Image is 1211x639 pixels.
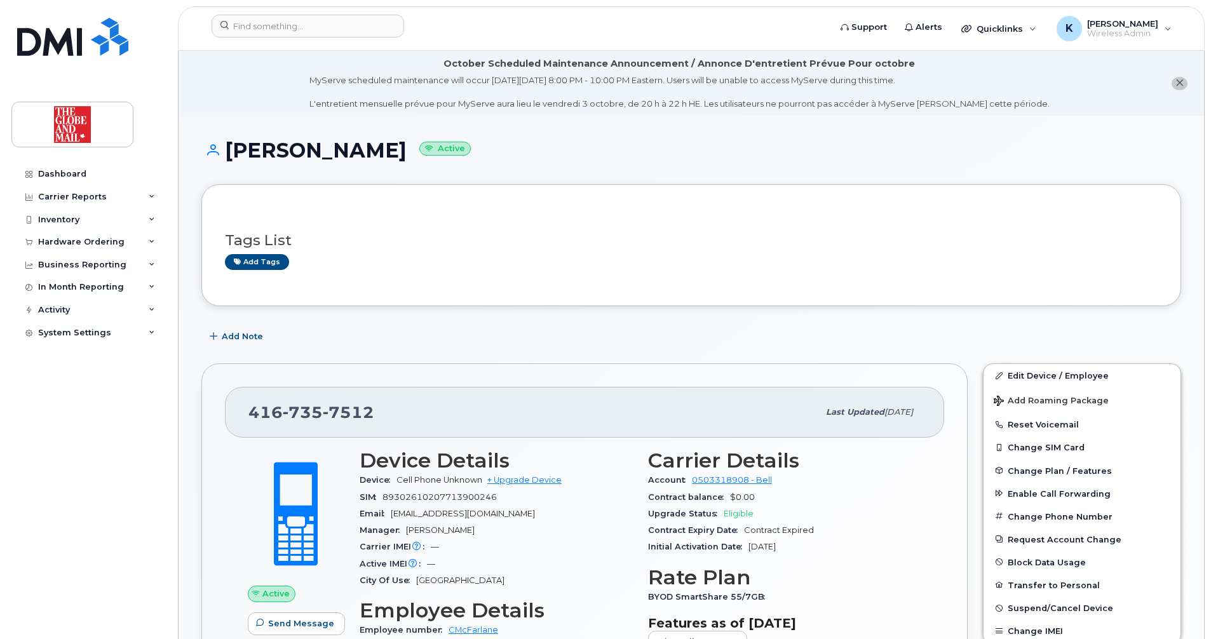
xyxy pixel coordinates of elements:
span: Enable Call Forwarding [1008,488,1111,498]
span: Add Note [222,330,263,342]
span: Employee number [360,625,449,635]
a: Edit Device / Employee [984,364,1181,387]
span: 416 [248,403,374,422]
span: Carrier IMEI [360,542,431,551]
h3: Employee Details [360,599,633,622]
h3: Tags List [225,232,1158,248]
h3: Device Details [360,449,633,472]
span: Send Message [268,617,334,629]
a: 0503318908 - Bell [692,475,772,485]
button: Send Message [248,612,345,635]
button: Change Phone Number [984,505,1181,528]
small: Active [419,142,471,156]
button: Request Account Change [984,528,1181,551]
div: MyServe scheduled maintenance will occur [DATE][DATE] 8:00 PM - 10:00 PM Eastern. Users will be u... [309,74,1050,110]
button: Add Note [201,325,274,348]
span: [PERSON_NAME] [406,525,475,535]
span: City Of Use [360,575,416,585]
span: Device [360,475,396,485]
span: Cell Phone Unknown [396,475,482,485]
button: close notification [1172,77,1187,90]
span: Account [648,475,692,485]
h1: [PERSON_NAME] [201,139,1181,161]
button: Suspend/Cancel Device [984,596,1181,619]
button: Transfer to Personal [984,574,1181,596]
span: — [427,559,435,568]
button: Change Plan / Features [984,459,1181,482]
div: October Scheduled Maintenance Announcement / Annonce D'entretient Prévue Pour octobre [443,57,915,71]
span: 735 [283,403,323,422]
button: Change SIM Card [984,436,1181,459]
span: [GEOGRAPHIC_DATA] [416,575,504,585]
span: Contract balance [648,492,730,502]
span: [EMAIL_ADDRESS][DOMAIN_NAME] [391,509,535,518]
span: Email [360,509,391,518]
span: [DATE] [748,542,776,551]
span: Add Roaming Package [994,396,1109,408]
h3: Rate Plan [648,566,921,589]
a: Add tags [225,254,289,270]
span: Last updated [826,407,884,417]
span: Manager [360,525,406,535]
span: 89302610207713900246 [382,492,497,502]
span: Eligible [724,509,754,518]
span: 7512 [323,403,374,422]
button: Block Data Usage [984,551,1181,574]
span: — [431,542,439,551]
h3: Carrier Details [648,449,921,472]
button: Enable Call Forwarding [984,482,1181,505]
span: Suspend/Cancel Device [1008,603,1113,613]
span: Active IMEI [360,559,427,568]
span: Initial Activation Date [648,542,748,551]
h3: Features as of [DATE] [648,615,921,631]
span: BYOD SmartShare 55/7GB [648,592,771,602]
span: Contract Expired [744,525,814,535]
span: Contract Expiry Date [648,525,744,535]
span: Upgrade Status [648,509,724,518]
button: Reset Voicemail [984,413,1181,436]
a: CMcFarlane [449,625,498,635]
span: Change Plan / Features [1008,466,1112,475]
span: Active [262,588,290,600]
span: [DATE] [884,407,913,417]
button: Add Roaming Package [984,387,1181,413]
a: + Upgrade Device [487,475,562,485]
span: SIM [360,492,382,502]
span: $0.00 [730,492,755,502]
